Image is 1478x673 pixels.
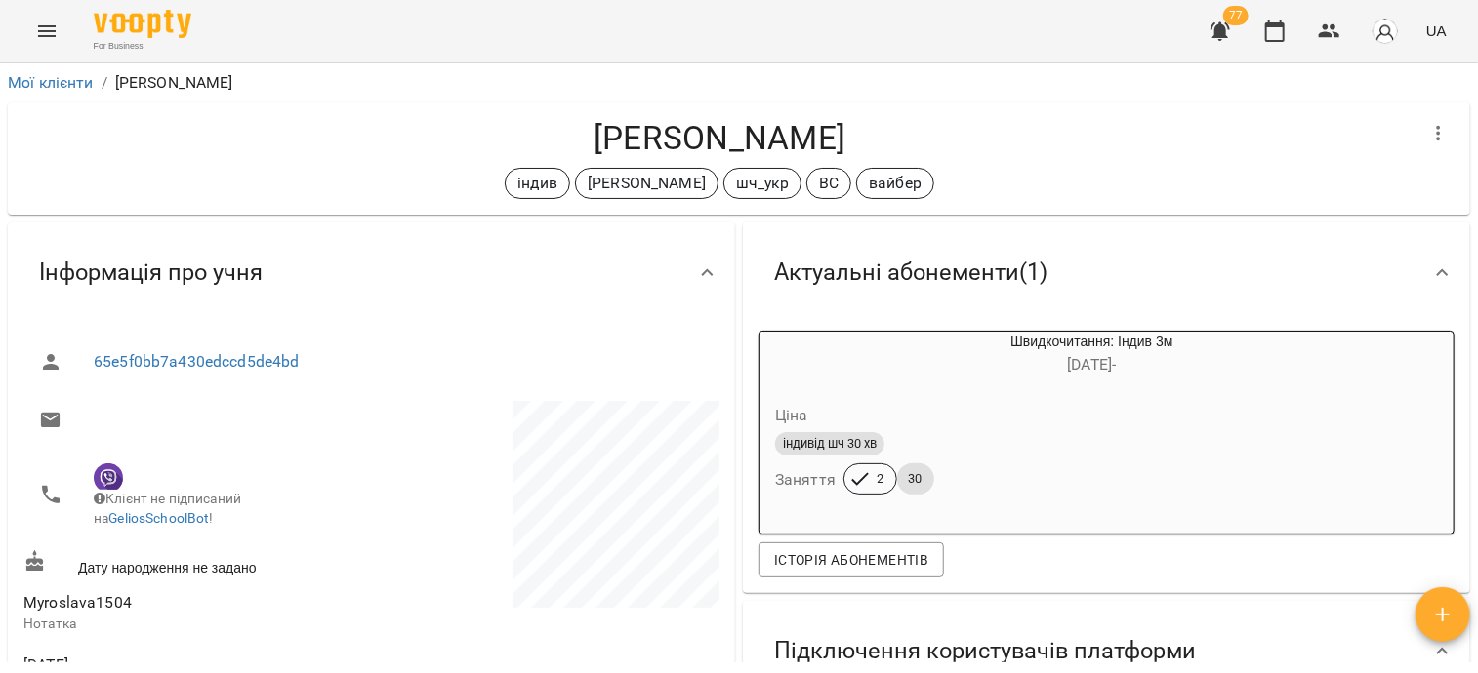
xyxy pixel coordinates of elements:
[1418,13,1455,49] button: UA
[853,332,1331,378] div: Швидкочитання: Індив 3м
[1426,20,1447,41] span: UA
[1372,18,1399,45] img: avatar_s.png
[102,71,107,95] li: /
[774,548,928,572] span: Історія абонементів
[774,636,1196,666] span: Підключення користувачів платформи
[8,71,1470,95] nav: breadcrumb
[115,71,233,95] p: [PERSON_NAME]
[760,332,853,378] div: Швидкочитання: Індив 3м
[94,40,191,53] span: For Business
[723,168,801,199] div: шч_укр
[819,172,839,195] p: ВС
[856,168,934,199] div: вайбер
[760,332,1331,518] button: Швидкочитання: Індив 3м[DATE]- Цінаіндивід шч 30 хвЗаняття230
[39,257,263,288] span: Інформація про учня
[736,172,789,195] p: шч_укр
[23,8,70,55] button: Menu
[94,10,191,38] img: Voopty Logo
[575,168,718,199] div: [PERSON_NAME]
[23,118,1416,158] h4: [PERSON_NAME]
[23,614,368,634] p: Нотатка
[1223,6,1249,25] span: 77
[108,510,209,526] a: GeliosSchoolBot
[8,222,735,323] div: Інформація про учня
[505,168,570,199] div: індив
[8,73,94,92] a: Мої клієнти
[759,542,944,577] button: Історія абонементів
[774,257,1047,288] span: Актуальні абонементи ( 1 )
[517,172,557,195] p: індив
[94,491,241,526] span: Клієнт не підписаний на !
[94,463,123,493] img: Viber
[94,352,300,371] a: 65e5f0bb7a430edccd5de4bd
[94,460,148,490] div: Клієнт підписаний на VooptyBot
[20,546,372,582] div: Дату народження не задано
[775,466,836,494] h6: Заняття
[23,593,132,612] span: Myroslava1504
[869,172,922,195] p: вайбер
[806,168,851,199] div: ВС
[775,435,884,453] span: індивід шч 30 хв
[866,470,896,488] span: 2
[1067,355,1116,374] span: [DATE] -
[588,172,706,195] p: [PERSON_NAME]
[897,470,934,488] span: 30
[775,402,808,429] h6: Ціна
[743,222,1470,323] div: Актуальні абонементи(1)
